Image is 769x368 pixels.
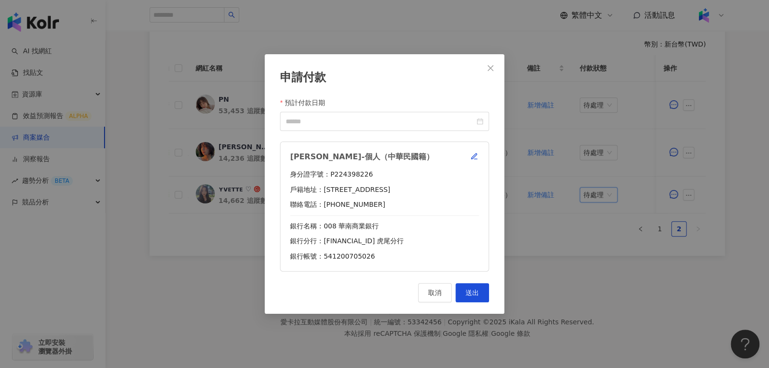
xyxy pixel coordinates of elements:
div: 銀行帳號：541200705026 [290,252,479,261]
div: 聯絡電話：[PHONE_NUMBER] [290,200,479,210]
span: 取消 [428,289,442,297]
span: 送出 [466,289,479,297]
button: 取消 [418,283,452,302]
div: 身分證字號：P224398226 [290,170,479,179]
button: 送出 [455,283,489,302]
div: 戶籍地址：[STREET_ADDRESS] [290,185,479,195]
input: 預計付款日期 [286,116,475,127]
div: 銀行分行：[FINANCIAL_ID] 虎尾分行 [290,237,479,247]
div: 銀行名稱：008 華南商業銀行 [290,222,479,231]
div: 申請付款 [280,70,489,86]
span: close [487,64,494,72]
label: 預計付款日期 [280,97,332,108]
button: Close [481,59,500,78]
div: [PERSON_NAME]-個人（中華民國籍） [290,152,460,162]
